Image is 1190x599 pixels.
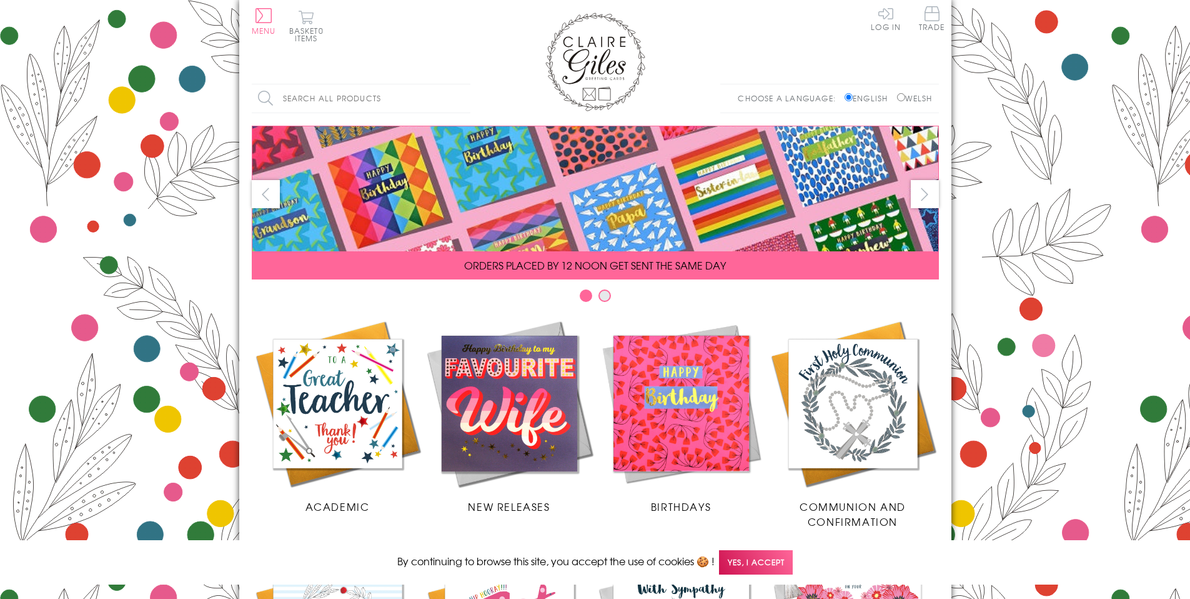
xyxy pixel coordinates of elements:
[252,25,276,36] span: Menu
[845,93,853,101] input: English
[911,180,939,208] button: next
[595,318,767,514] a: Birthdays
[598,289,611,302] button: Carousel Page 2
[252,84,470,113] input: Search all products
[897,93,905,101] input: Welsh
[580,289,592,302] button: Carousel Page 1 (Current Slide)
[767,318,939,529] a: Communion and Confirmation
[919,6,945,33] a: Trade
[897,93,933,104] label: Welsh
[545,13,645,111] img: Claire Giles Greetings Cards
[295,25,324,44] span: 0 items
[252,318,424,514] a: Academic
[468,499,550,514] span: New Releases
[738,93,842,104] p: Choose a language:
[919,6,945,31] span: Trade
[464,258,726,273] span: ORDERS PLACED BY 12 NOON GET SENT THE SAME DAY
[719,550,793,575] span: Yes, I accept
[252,289,939,308] div: Carousel Pagination
[305,499,370,514] span: Academic
[845,93,894,104] label: English
[458,84,470,113] input: Search
[252,8,276,34] button: Menu
[651,499,711,514] span: Birthdays
[871,6,901,31] a: Log In
[289,10,324,42] button: Basket0 items
[800,499,906,529] span: Communion and Confirmation
[252,180,280,208] button: prev
[424,318,595,514] a: New Releases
